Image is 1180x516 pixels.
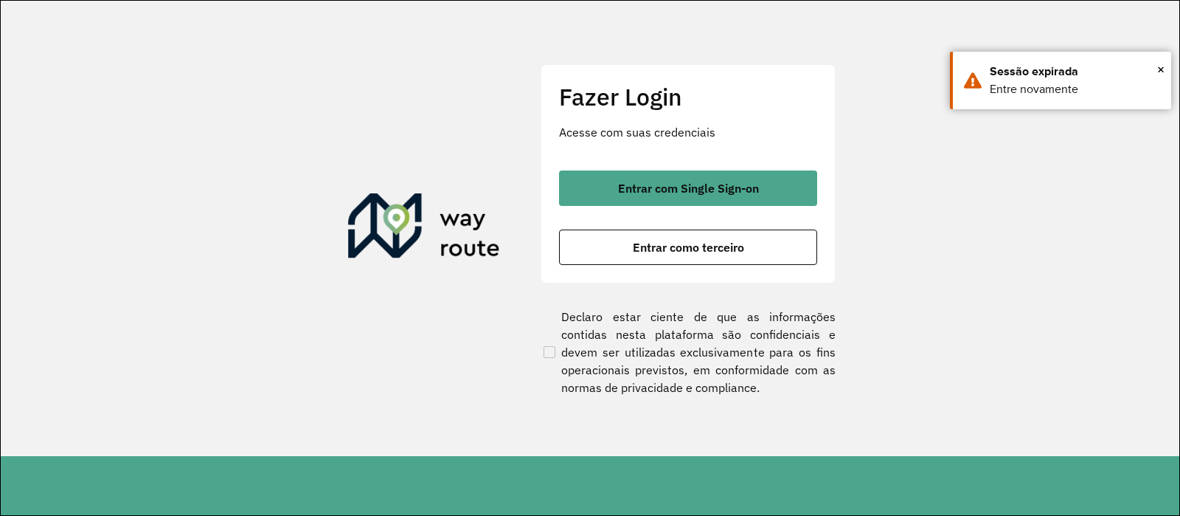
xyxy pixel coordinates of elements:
span: Entrar como terceiro [633,241,744,253]
button: button [559,230,817,265]
div: Sessão expirada [990,63,1160,80]
img: Roteirizador AmbevTech [348,193,500,264]
p: Acesse com suas credenciais [559,123,817,141]
button: Close [1157,58,1165,80]
button: button [559,171,817,206]
div: Entre novamente [990,80,1160,98]
label: Declaro estar ciente de que as informações contidas nesta plataforma são confidenciais e devem se... [541,308,836,396]
span: × [1157,58,1165,80]
span: Entrar com Single Sign-on [618,182,759,194]
h2: Fazer Login [559,83,817,111]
